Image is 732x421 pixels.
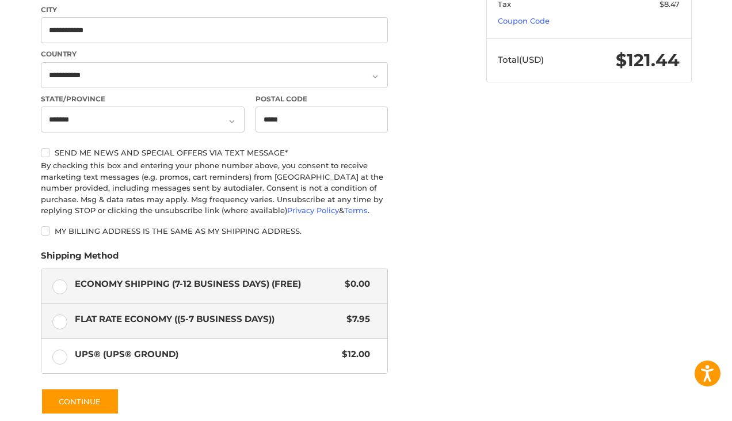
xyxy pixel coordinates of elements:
a: Terms [344,206,368,215]
div: By checking this box and entering your phone number above, you consent to receive marketing text ... [41,160,388,217]
label: Postal Code [256,94,388,104]
a: Privacy Policy [287,206,339,215]
label: Send me news and special offers via text message* [41,148,388,157]
span: UPS® (UPS® Ground) [75,348,337,361]
label: State/Province [41,94,245,104]
span: Total (USD) [498,54,544,65]
span: $7.95 [341,313,371,326]
legend: Shipping Method [41,249,119,268]
label: City [41,5,388,15]
span: $121.44 [616,50,680,71]
a: Coupon Code [498,16,550,25]
span: Flat Rate Economy ((5-7 Business Days)) [75,313,341,326]
span: $0.00 [340,278,371,291]
label: My billing address is the same as my shipping address. [41,226,388,236]
label: Country [41,49,388,59]
button: Continue [41,388,119,415]
span: $12.00 [337,348,371,361]
span: Economy Shipping (7-12 Business Days) (Free) [75,278,340,291]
